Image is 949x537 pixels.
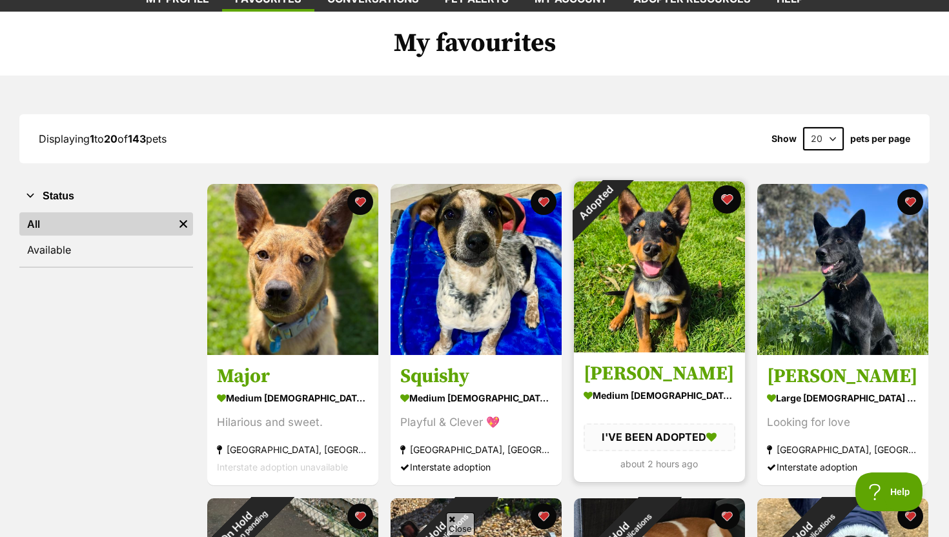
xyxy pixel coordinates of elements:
img: Major [207,184,378,355]
a: All [19,212,174,236]
img: Dean [574,181,745,352]
div: [GEOGRAPHIC_DATA], [GEOGRAPHIC_DATA] [217,441,369,459]
div: [GEOGRAPHIC_DATA], [GEOGRAPHIC_DATA] [767,441,919,459]
img: Wesley [757,184,928,355]
button: Status [19,188,193,205]
label: pets per page [850,134,910,144]
h3: [PERSON_NAME] [584,362,735,387]
a: Remove filter [174,212,193,236]
span: Interstate adoption unavailable [217,462,348,473]
div: Looking for love [767,414,919,432]
img: Squishy [391,184,562,355]
div: Status [19,210,193,267]
h3: [PERSON_NAME] [767,365,919,389]
div: medium [DEMOGRAPHIC_DATA] Dog [400,389,552,408]
button: favourite [531,503,556,529]
div: medium [DEMOGRAPHIC_DATA] Dog [584,387,735,405]
div: large [DEMOGRAPHIC_DATA] Dog [767,389,919,408]
a: Available [19,238,193,261]
button: favourite [713,185,741,214]
a: Major medium [DEMOGRAPHIC_DATA] Dog Hilarious and sweet. [GEOGRAPHIC_DATA], [GEOGRAPHIC_DATA] Int... [207,355,378,486]
button: favourite [347,503,373,529]
div: [GEOGRAPHIC_DATA], [GEOGRAPHIC_DATA] [400,441,552,459]
div: I'VE BEEN ADOPTED [584,424,735,451]
div: medium [DEMOGRAPHIC_DATA] Dog [217,389,369,408]
div: Interstate adoption [400,459,552,476]
div: about 2 hours ago [584,455,735,472]
a: Adopted [574,342,745,355]
span: Displaying to of pets [39,132,167,145]
button: favourite [897,189,923,215]
strong: 1 [90,132,94,145]
div: Hilarious and sweet. [217,414,369,432]
strong: 20 [104,132,117,145]
span: Close [446,512,474,535]
strong: 143 [128,132,146,145]
button: favourite [714,503,740,529]
a: [PERSON_NAME] medium [DEMOGRAPHIC_DATA] Dog I'VE BEEN ADOPTED about 2 hours ago favourite [574,352,745,482]
button: favourite [347,189,373,215]
a: Squishy medium [DEMOGRAPHIC_DATA] Dog Playful & Clever 💖 [GEOGRAPHIC_DATA], [GEOGRAPHIC_DATA] Int... [391,355,562,486]
h3: Squishy [400,365,552,389]
div: Playful & Clever 💖 [400,414,552,432]
div: Interstate adoption [767,459,919,476]
button: favourite [531,189,556,215]
span: Show [771,134,797,144]
div: Adopted [557,165,634,241]
h3: Major [217,365,369,389]
iframe: Help Scout Beacon - Open [855,472,923,511]
a: [PERSON_NAME] large [DEMOGRAPHIC_DATA] Dog Looking for love [GEOGRAPHIC_DATA], [GEOGRAPHIC_DATA] ... [757,355,928,486]
button: favourite [897,503,923,529]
